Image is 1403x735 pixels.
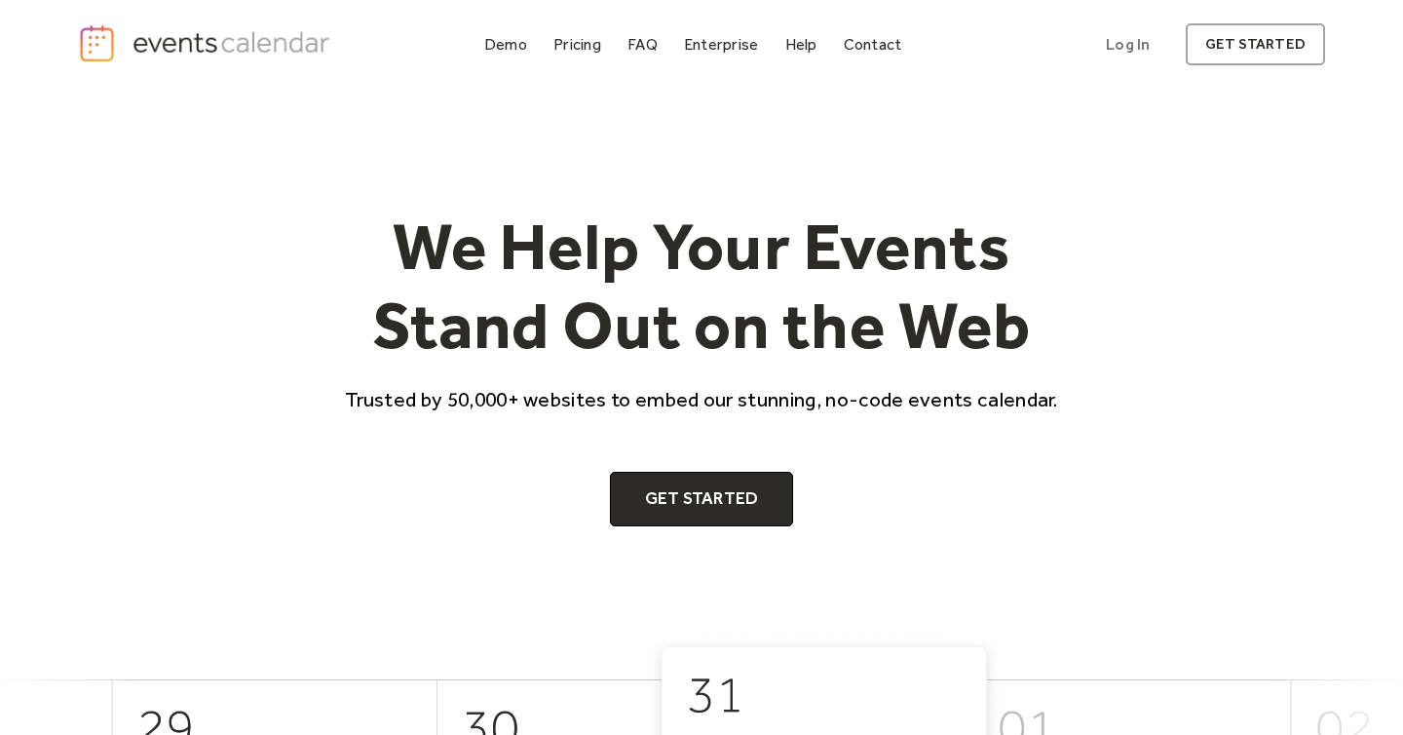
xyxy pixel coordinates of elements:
[684,39,758,50] div: Enterprise
[620,31,665,58] a: FAQ
[844,39,902,50] div: Contact
[476,31,535,58] a: Demo
[484,39,527,50] div: Demo
[676,31,766,58] a: Enterprise
[610,472,794,526] a: Get Started
[327,385,1076,413] p: Trusted by 50,000+ websites to embed our stunning, no-code events calendar.
[785,39,817,50] div: Help
[627,39,658,50] div: FAQ
[553,39,601,50] div: Pricing
[777,31,825,58] a: Help
[836,31,910,58] a: Contact
[1186,23,1325,65] a: get started
[1086,23,1169,65] a: Log In
[327,207,1076,366] h1: We Help Your Events Stand Out on the Web
[546,31,609,58] a: Pricing
[78,23,335,63] a: home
